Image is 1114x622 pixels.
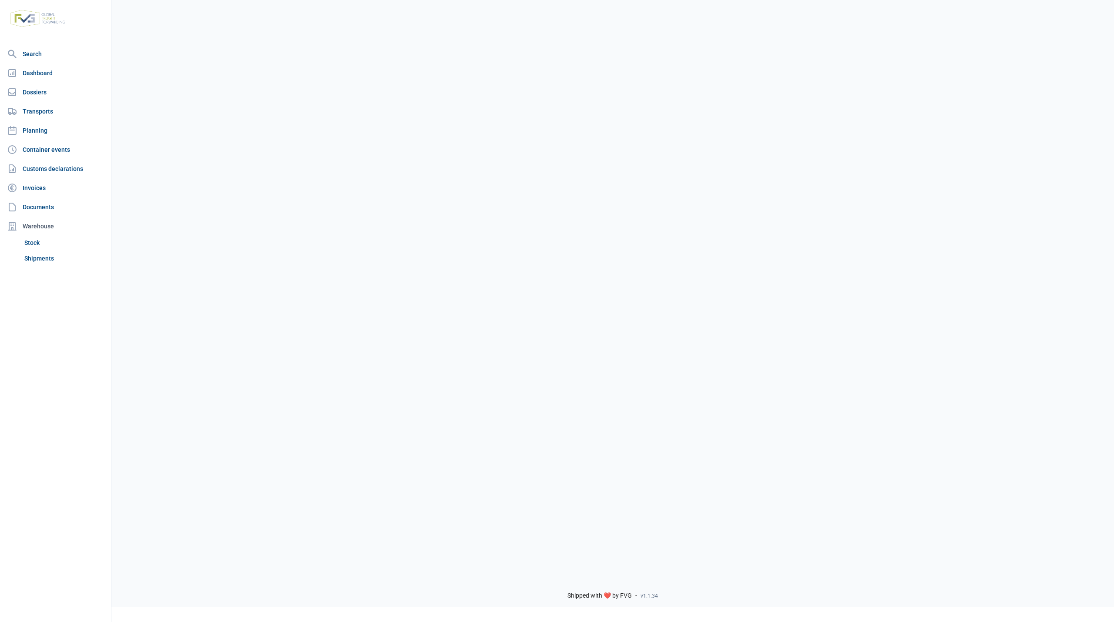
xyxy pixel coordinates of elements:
a: Customs declarations [3,160,107,177]
a: Shipments [21,251,107,266]
img: FVG - Global freight forwarding [7,7,69,30]
a: Dossiers [3,84,107,101]
a: Transports [3,103,107,120]
a: Documents [3,198,107,216]
span: - [635,592,637,600]
a: Container events [3,141,107,158]
a: Search [3,45,107,63]
span: v1.1.34 [641,592,658,599]
a: Invoices [3,179,107,197]
span: Shipped with ❤️ by FVG [567,592,632,600]
div: Warehouse [3,217,107,235]
a: Planning [3,122,107,139]
a: Stock [21,235,107,251]
a: Dashboard [3,64,107,82]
